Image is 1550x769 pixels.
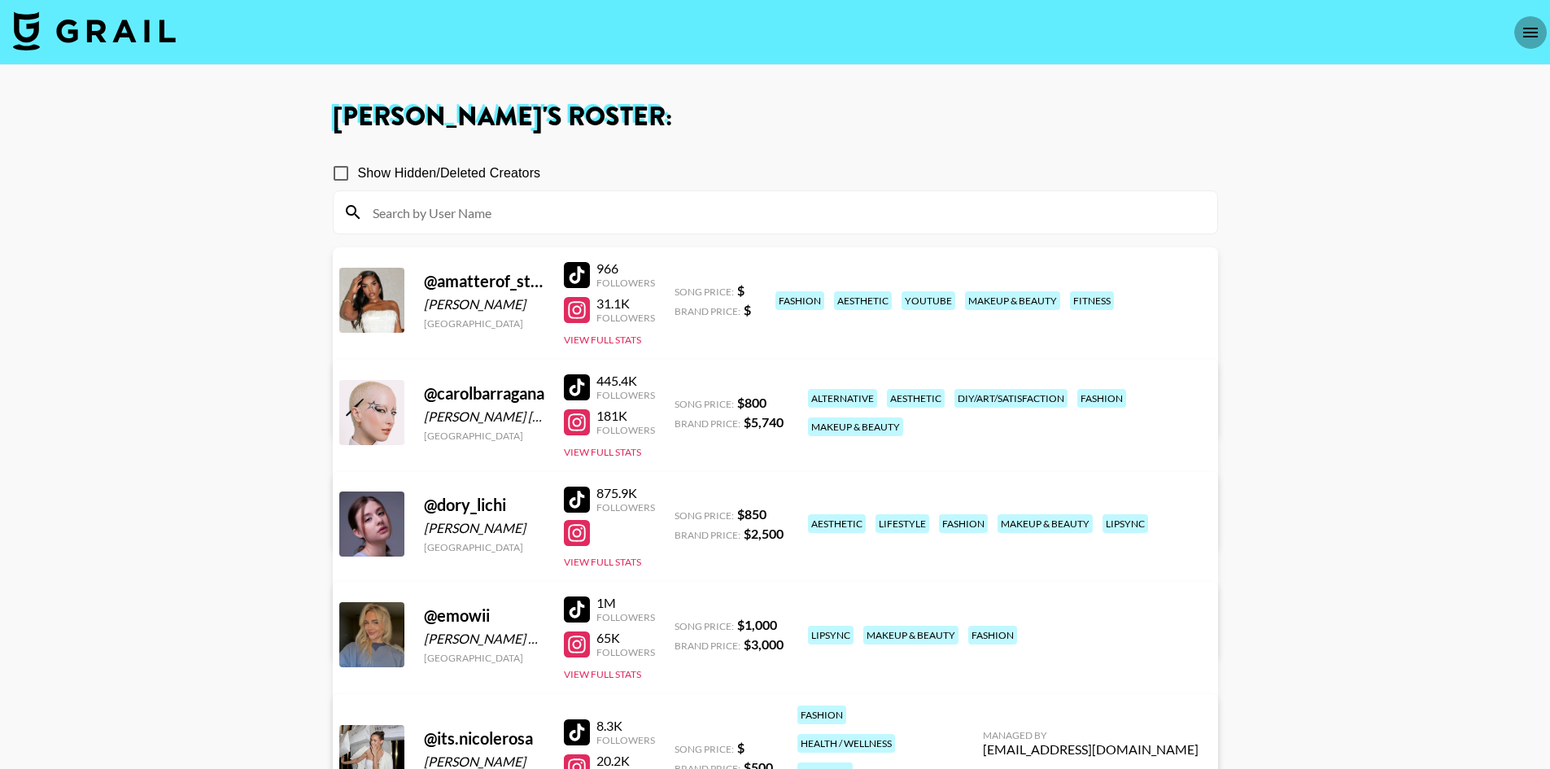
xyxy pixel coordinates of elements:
[808,417,903,436] div: makeup & beauty
[808,626,854,644] div: lipsync
[424,652,544,664] div: [GEOGRAPHIC_DATA]
[808,514,866,533] div: aesthetic
[424,383,544,404] div: @ carolbarragana
[744,636,784,652] strong: $ 3,000
[675,620,734,632] span: Song Price:
[863,626,958,644] div: makeup & beauty
[1077,389,1126,408] div: fashion
[675,529,740,541] span: Brand Price:
[596,753,655,769] div: 20.2K
[675,743,734,755] span: Song Price:
[424,520,544,536] div: [PERSON_NAME]
[797,706,846,724] div: fashion
[797,734,895,753] div: health / wellness
[424,271,544,291] div: @ amatterof_style
[424,728,544,749] div: @ its.nicolerosa
[424,296,544,312] div: [PERSON_NAME]
[968,626,1017,644] div: fashion
[596,718,655,734] div: 8.3K
[939,514,988,533] div: fashion
[775,291,824,310] div: fashion
[834,291,892,310] div: aesthetic
[1070,291,1114,310] div: fitness
[596,260,655,277] div: 966
[737,282,744,298] strong: $
[596,611,655,623] div: Followers
[902,291,955,310] div: youtube
[983,729,1199,741] div: Managed By
[887,389,945,408] div: aesthetic
[596,734,655,746] div: Followers
[737,395,766,410] strong: $ 800
[1102,514,1148,533] div: lipsync
[596,485,655,501] div: 875.9K
[333,104,1218,130] h1: [PERSON_NAME] 's Roster:
[424,409,544,425] div: [PERSON_NAME] [PERSON_NAME]
[564,668,641,680] button: View Full Stats
[596,630,655,646] div: 65K
[744,526,784,541] strong: $ 2,500
[424,541,544,553] div: [GEOGRAPHIC_DATA]
[744,414,784,430] strong: $ 5,740
[808,389,877,408] div: alternative
[675,509,734,522] span: Song Price:
[564,556,641,568] button: View Full Stats
[596,501,655,513] div: Followers
[983,741,1199,758] div: [EMAIL_ADDRESS][DOMAIN_NAME]
[358,164,541,183] span: Show Hidden/Deleted Creators
[596,295,655,312] div: 31.1K
[596,408,655,424] div: 181K
[675,286,734,298] span: Song Price:
[596,595,655,611] div: 1M
[564,334,641,346] button: View Full Stats
[596,373,655,389] div: 445.4K
[744,302,751,317] strong: $
[424,495,544,515] div: @ dory_lichi
[737,617,777,632] strong: $ 1,000
[596,312,655,324] div: Followers
[13,11,176,50] img: Grail Talent
[424,631,544,647] div: [PERSON_NAME] & [PERSON_NAME]
[737,740,744,755] strong: $
[998,514,1093,533] div: makeup & beauty
[875,514,929,533] div: lifestyle
[596,424,655,436] div: Followers
[675,305,740,317] span: Brand Price:
[424,430,544,442] div: [GEOGRAPHIC_DATA]
[424,605,544,626] div: @ emowii
[424,317,544,330] div: [GEOGRAPHIC_DATA]
[675,398,734,410] span: Song Price:
[737,506,766,522] strong: $ 850
[965,291,1060,310] div: makeup & beauty
[954,389,1068,408] div: diy/art/satisfaction
[596,389,655,401] div: Followers
[564,446,641,458] button: View Full Stats
[596,277,655,289] div: Followers
[675,417,740,430] span: Brand Price:
[1514,16,1547,49] button: open drawer
[675,640,740,652] span: Brand Price:
[363,199,1207,225] input: Search by User Name
[596,646,655,658] div: Followers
